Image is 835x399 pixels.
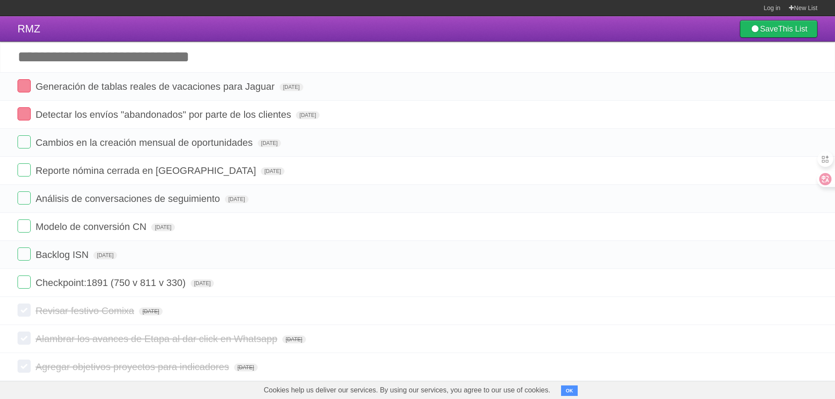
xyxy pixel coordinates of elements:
[18,107,31,120] label: Done
[18,275,31,289] label: Done
[18,23,40,35] span: RMZ
[36,221,149,232] span: Modelo de conversión CN
[740,20,817,38] a: SaveThis List
[36,361,231,372] span: Agregar objetivos proyectos para indicadores
[234,364,258,371] span: [DATE]
[18,304,31,317] label: Done
[151,223,175,231] span: [DATE]
[36,81,277,92] span: Generación de tablas reales de vacaciones para Jaguar
[36,249,91,260] span: Backlog ISN
[225,195,249,203] span: [DATE]
[261,167,284,175] span: [DATE]
[561,385,578,396] button: OK
[36,137,255,148] span: Cambios en la creación mensual de oportunidades
[18,163,31,177] label: Done
[18,332,31,345] label: Done
[280,83,303,91] span: [DATE]
[258,139,281,147] span: [DATE]
[18,360,31,373] label: Done
[36,165,258,176] span: Reporte nómina cerrada en [GEOGRAPHIC_DATA]
[18,247,31,261] label: Done
[36,333,280,344] span: Alambrar los avances de Etapa al dar click en Whatsapp
[139,307,163,315] span: [DATE]
[18,79,31,92] label: Done
[36,305,136,316] span: Revisar festivo Comixa
[18,191,31,205] label: Done
[255,381,559,399] span: Cookies help us deliver our services. By using our services, you agree to our use of cookies.
[36,193,222,204] span: Análisis de conversaciones de seguimiento
[18,219,31,233] label: Done
[36,277,188,288] span: Checkpoint:1891 (750 v 811 v 330)
[282,335,306,343] span: [DATE]
[778,25,807,33] b: This List
[296,111,320,119] span: [DATE]
[18,135,31,148] label: Done
[93,251,117,259] span: [DATE]
[36,109,293,120] span: Detectar los envíos "abandonados" por parte de los clientes
[191,279,214,287] span: [DATE]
